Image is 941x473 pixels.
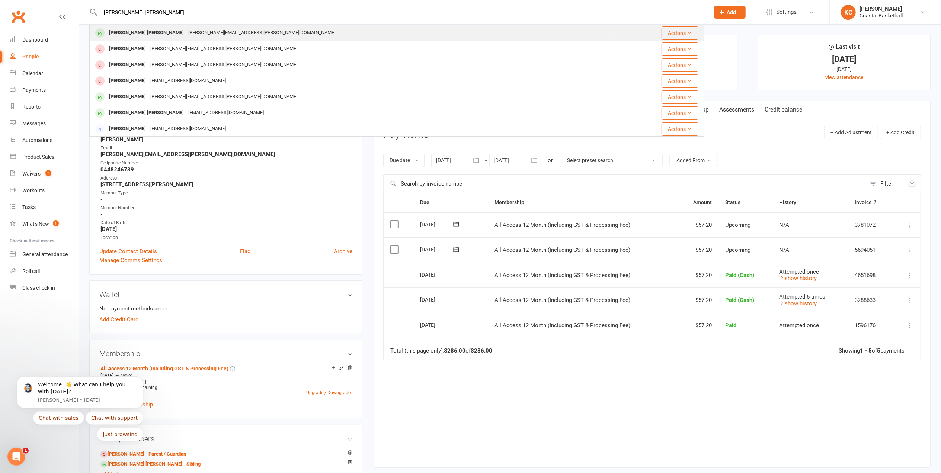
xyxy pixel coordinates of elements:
div: Date of Birth [100,219,352,226]
div: Member Number [100,205,352,212]
a: show history [779,275,817,281]
a: Flag [240,247,250,256]
span: Attempted once [779,268,819,275]
div: [PERSON_NAME] [107,75,148,86]
div: [DATE] [420,294,454,305]
div: Workouts [22,187,45,193]
button: Actions [662,90,698,104]
strong: - [100,196,352,203]
button: Due date [383,154,425,167]
span: N/A [779,247,789,253]
div: [PERSON_NAME][EMAIL_ADDRESS][PERSON_NAME][DOMAIN_NAME] [186,28,337,38]
div: [DATE] [420,244,454,255]
button: Added From [669,154,718,167]
div: [PERSON_NAME][EMAIL_ADDRESS][PERSON_NAME][DOMAIN_NAME] [148,44,300,54]
button: Actions [662,42,698,56]
div: [DATE] [420,269,454,280]
strong: 1 - 5 [860,347,872,354]
a: Archive [334,247,352,256]
li: No payment methods added [99,304,352,313]
div: Coastal Basketball [860,12,903,19]
div: Last visit [829,42,860,55]
strong: [PERSON_NAME][EMAIL_ADDRESS][PERSON_NAME][DOMAIN_NAME] [100,151,352,158]
strong: [STREET_ADDRESS][PERSON_NAME] [100,181,352,188]
th: Status [718,193,772,212]
h3: Wallet [99,290,352,299]
a: [PERSON_NAME] [PERSON_NAME] - Sibling [100,460,201,468]
div: Tasks [22,204,36,210]
div: [EMAIL_ADDRESS][DOMAIN_NAME] [186,107,266,118]
div: [DATE] [420,319,454,331]
span: Attempted 5 times [779,293,825,300]
div: [PERSON_NAME] [PERSON_NAME] [107,28,186,38]
a: Product Sales [10,149,79,165]
div: Dashboard [22,37,48,43]
div: [DATE] [765,65,924,73]
strong: 5 [877,347,880,354]
span: All Access 12 Month (Including GST & Processing Fee) [495,272,631,279]
div: Location [100,234,352,241]
a: Automations [10,132,79,149]
button: + Add Adjustment [824,126,878,139]
div: [PERSON_NAME][EMAIL_ADDRESS][PERSON_NAME][DOMAIN_NAME] [148,59,300,70]
span: 5 [45,170,51,176]
div: KC [841,5,856,20]
strong: $286.00 [471,347,493,354]
div: Cellphone Number [100,160,352,167]
div: Member Type [100,190,352,197]
a: view attendance [825,74,863,80]
a: Reports [10,99,79,115]
div: Roll call [22,268,40,274]
div: [PERSON_NAME] [107,59,148,70]
span: Attempted once [779,322,819,329]
td: 3781072 [848,212,892,238]
a: Tasks [10,199,79,216]
span: N/A [779,222,789,228]
div: [PERSON_NAME] [107,44,148,54]
th: Amount [678,193,718,212]
div: Email [100,145,352,152]
a: Messages [10,115,79,132]
div: Messages [22,120,46,126]
td: $57.20 [678,287,718,313]
div: [EMAIL_ADDRESS][DOMAIN_NAME] [148,75,228,86]
div: Total (this page only): of [390,348,493,354]
a: Class kiosk mode [10,280,79,296]
button: Filter [866,175,903,193]
td: 3288633 [848,287,892,313]
th: History [772,193,848,212]
td: $57.20 [678,237,718,263]
a: Update Contact Details [99,247,157,256]
div: [EMAIL_ADDRESS][DOMAIN_NAME] [148,123,228,134]
a: Payments [10,82,79,99]
th: Due [413,193,488,212]
span: 1 [53,220,59,226]
a: Workouts [10,182,79,199]
strong: $286.00 [444,347,466,354]
div: Product Sales [22,154,54,160]
td: 5694051 [848,237,892,263]
a: Clubworx [9,7,28,26]
span: Upcoming [725,247,750,253]
div: [PERSON_NAME][EMAIL_ADDRESS][PERSON_NAME][DOMAIN_NAME] [148,91,300,102]
button: Actions [662,106,698,120]
strong: [DATE] [100,226,352,232]
td: $57.20 [678,313,718,338]
h3: Family Members [99,435,352,443]
span: Paid (Cash) [725,297,754,303]
div: Waivers [22,171,41,177]
button: Actions [662,26,698,40]
strong: 0448246739 [100,166,352,173]
a: Waivers 5 [10,165,79,182]
th: Membership [488,193,678,212]
td: $57.20 [678,263,718,288]
a: Roll call [10,263,79,280]
th: Invoice # [848,193,892,212]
